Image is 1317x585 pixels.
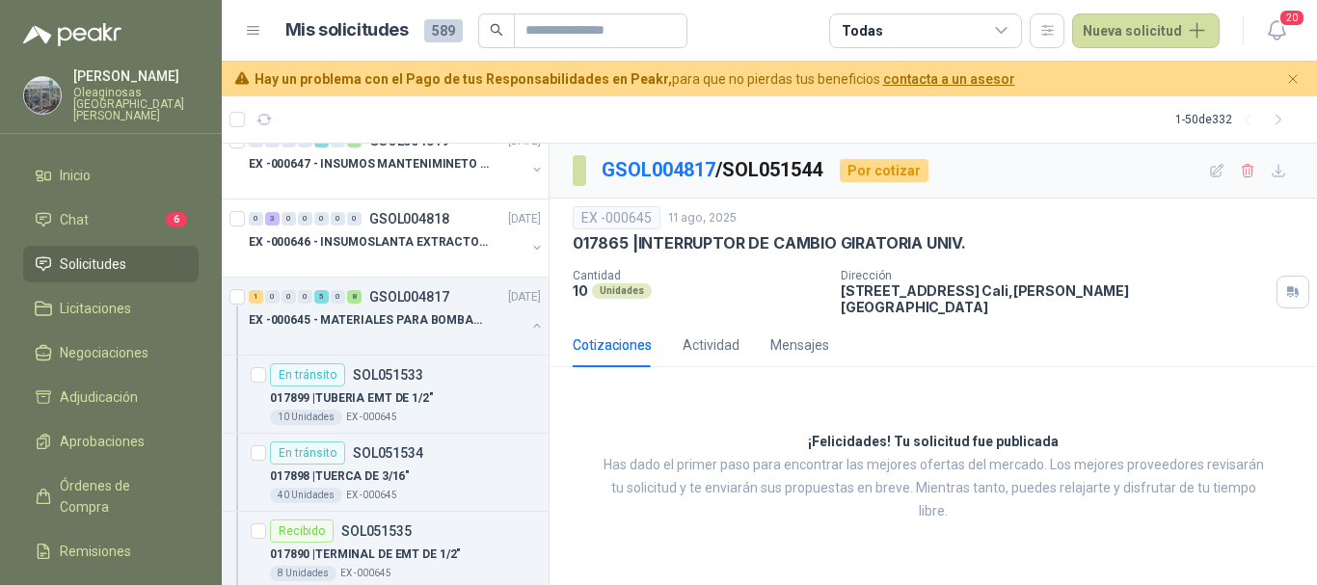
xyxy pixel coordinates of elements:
div: 8 [347,290,362,304]
p: / SOL051544 [602,155,824,185]
p: EX -000645 [346,488,397,503]
span: Aprobaciones [60,431,145,452]
span: Licitaciones [60,298,131,319]
a: contacta a un asesor [883,71,1015,87]
p: EX -000647 - INSUMOS MANTENIMINETO MECANICO [249,155,489,173]
span: para que no pierdas tus beneficios [255,68,1015,90]
p: SOL051533 [353,368,423,382]
span: Solicitudes [60,253,126,275]
div: 1 - 50 de 332 [1175,104,1294,135]
a: Inicio [23,157,199,194]
div: Unidades [592,283,652,299]
div: 0 [347,212,362,226]
a: En tránsitoSOL051533017899 |TUBERIA EMT DE 1/2"10 UnidadesEX -000645 [222,356,549,434]
div: Cotizaciones [573,334,652,356]
a: Negociaciones [23,334,199,371]
div: Mensajes [770,334,829,356]
div: 0 [282,212,296,226]
span: Adjudicación [60,386,138,408]
p: Oleaginosas [GEOGRAPHIC_DATA][PERSON_NAME] [73,87,199,121]
h1: Mis solicitudes [285,16,409,44]
a: Aprobaciones [23,423,199,460]
p: GSOL004818 [369,212,449,226]
a: En tránsitoSOL051534017898 |TUERCA DE 3/16"40 UnidadesEX -000645 [222,434,549,512]
b: Hay un problema con el Pago de tus Responsabilidades en Peakr, [255,71,672,87]
div: 0 [331,212,345,226]
div: 0 [265,290,280,304]
div: 0 [331,290,345,304]
div: En tránsito [270,363,345,386]
img: Company Logo [24,77,61,114]
a: Remisiones [23,533,199,570]
div: 5 [314,290,329,304]
div: EX -000645 [573,206,660,229]
p: Dirección [841,269,1269,282]
a: Chat6 [23,201,199,238]
p: 017899 | TUBERIA EMT DE 1/2" [270,389,434,408]
p: GSOL004819 [369,134,449,147]
div: 40 Unidades [270,488,342,503]
p: SOL051534 [353,446,423,460]
span: Inicio [60,165,91,186]
p: 017865 | INTERRUPTOR DE CAMBIO GIRATORIA UNIV. [573,233,966,253]
p: 10 [573,282,588,299]
span: 6 [166,212,187,227]
div: 0 [298,212,312,226]
a: Licitaciones [23,290,199,327]
p: 017898 | TUERCA DE 3/16" [270,467,410,486]
button: Nueva solicitud [1072,13,1220,48]
p: [DATE] [508,288,541,306]
img: Logo peakr [23,23,121,46]
div: 10 Unidades [270,410,342,425]
p: EX -000645 - MATERIALES PARA BOMBAS STANDBY PLANTA [249,311,489,330]
span: Órdenes de Compra [60,475,180,518]
p: [DATE] [508,210,541,228]
div: 0 [298,290,312,304]
div: 0 [314,212,329,226]
p: EX -000645 [346,410,397,425]
div: 1 [249,290,263,304]
p: EX -000646 - INSUMOSLANTA EXTRACTORA [249,233,489,252]
p: SOL051535 [341,524,412,538]
button: Cerrar [1281,67,1305,92]
div: 0 [282,290,296,304]
p: 11 ago, 2025 [668,209,737,227]
div: Recibido [270,519,334,543]
button: 20 [1259,13,1294,48]
a: 0 3 0 0 0 0 0 GSOL004818[DATE] EX -000646 - INSUMOSLANTA EXTRACTORA [249,207,545,269]
span: 589 [424,19,463,42]
p: EX -000645 [340,566,391,581]
a: Solicitudes [23,246,199,282]
div: Actividad [683,334,739,356]
div: 3 [265,212,280,226]
div: 0 [249,212,263,226]
div: Por cotizar [840,159,928,182]
a: Adjudicación [23,379,199,415]
span: 20 [1278,9,1305,27]
div: Todas [842,20,882,41]
div: En tránsito [270,441,345,465]
h3: ¡Felicidades! Tu solicitud fue publicada [808,431,1059,454]
span: Negociaciones [60,342,148,363]
p: Cantidad [573,269,825,282]
p: [STREET_ADDRESS] Cali , [PERSON_NAME][GEOGRAPHIC_DATA] [841,282,1269,315]
a: GSOL004817 [602,158,715,181]
a: 0 0 0 0 2 0 1 GSOL004819[DATE] EX -000647 - INSUMOS MANTENIMINETO MECANICO [249,129,545,191]
a: 1 0 0 0 5 0 8 GSOL004817[DATE] EX -000645 - MATERIALES PARA BOMBAS STANDBY PLANTA [249,285,545,347]
a: Órdenes de Compra [23,467,199,525]
div: 8 Unidades [270,566,336,581]
p: GSOL004817 [369,290,449,304]
span: search [490,23,503,37]
span: Remisiones [60,541,131,562]
p: [PERSON_NAME] [73,69,199,83]
span: Chat [60,209,89,230]
p: Has dado el primer paso para encontrar las mejores ofertas del mercado. Los mejores proveedores r... [598,454,1269,523]
p: 017890 | TERMINAL DE EMT DE 1/2" [270,545,461,564]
